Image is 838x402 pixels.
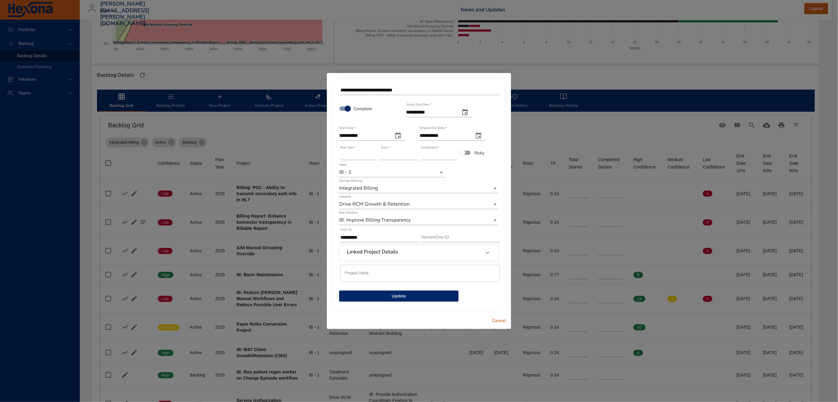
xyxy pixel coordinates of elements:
div: Linked Project Details [339,245,499,261]
label: Sub Initiative [339,211,358,215]
label: Initiative [339,195,351,199]
label: AHA ID [340,228,352,232]
span: Cancel [491,317,506,325]
label: Start Date [339,126,356,130]
div: IB - 1 [339,168,445,177]
label: Total [381,146,390,149]
h6: Linked Project Details [347,249,398,255]
label: Change Backlog [339,179,362,183]
label: Actual End Date [406,103,432,106]
span: Risky [474,150,484,156]
label: Team [339,163,347,167]
span: Update [344,292,454,300]
div: Drive RCM Growth & Retention [339,199,499,209]
button: Update [339,291,459,302]
span: Complete [354,106,372,112]
label: Plan Year [340,146,356,149]
label: Original End Date [420,126,447,130]
label: Completed [421,146,439,149]
button: actual end date [458,105,472,120]
button: Cancel [489,315,509,327]
div: IB: Improve Billing Transparency [339,215,499,225]
button: original end date [471,128,486,143]
div: Integrated Billing [339,184,499,193]
button: start date [391,128,405,143]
